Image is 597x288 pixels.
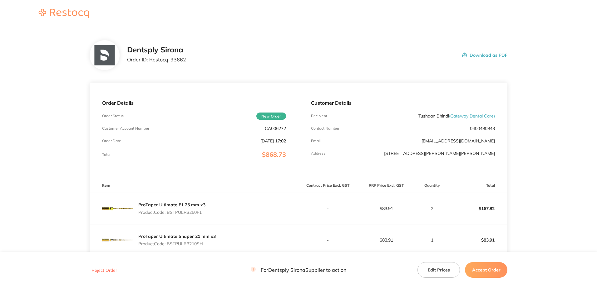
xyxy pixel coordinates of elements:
[298,178,357,193] th: Contract Price Excl. GST
[102,126,149,131] p: Customer Account Number
[262,151,286,158] span: $868.73
[102,193,133,224] img: dzFqaXFveQ
[449,201,507,216] p: $167.82
[357,238,415,242] p: $83.91
[138,202,205,208] a: ProTaper Ultimate F1 25 mm x3
[127,57,186,62] p: Order ID: Restocq- 93662
[449,178,507,193] th: Total
[311,126,339,131] p: Contact Number
[90,178,298,193] th: Item
[102,100,286,106] p: Order Details
[416,178,449,193] th: Quantity
[138,233,216,239] a: ProTaper Ultimate Shaper 21 mm x3
[422,138,495,144] a: [EMAIL_ADDRESS][DOMAIN_NAME]
[138,241,216,246] p: Product Code: BSTPULR3210SH
[32,9,95,19] a: Restocq logo
[417,262,460,278] button: Edit Prices
[102,114,124,118] p: Order Status
[311,151,325,156] p: Address
[127,46,186,54] h2: Dentsply Sirona
[90,267,119,273] button: Reject Order
[470,126,495,131] p: 0400490943
[94,45,115,65] img: NTllNzd2NQ
[416,206,449,211] p: 2
[102,152,111,157] p: Total
[299,238,357,242] p: -
[416,238,449,242] p: 1
[102,224,133,256] img: djRndDdrcA
[299,206,357,211] p: -
[265,126,286,131] p: CA006272
[357,206,415,211] p: $83.91
[357,178,415,193] th: RRP Price Excl. GST
[449,113,495,119] span: ( Gateway Dental Care )
[311,100,495,106] p: Customer Details
[384,151,495,156] p: [STREET_ADDRESS][PERSON_NAME][PERSON_NAME]
[251,267,346,273] p: For Dentsply Sirona Supplier to action
[462,46,507,65] button: Download as PDF
[32,9,95,18] img: Restocq logo
[256,113,286,120] span: New Order
[260,138,286,143] p: [DATE] 17:02
[418,113,495,118] p: Tushaan Bhindi
[465,262,507,278] button: Accept Order
[449,233,507,247] p: $83.91
[102,139,121,143] p: Order Date
[311,139,322,143] p: Emaill
[311,114,327,118] p: Recipient
[138,210,205,215] p: Product Code: BSTPULR3250F1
